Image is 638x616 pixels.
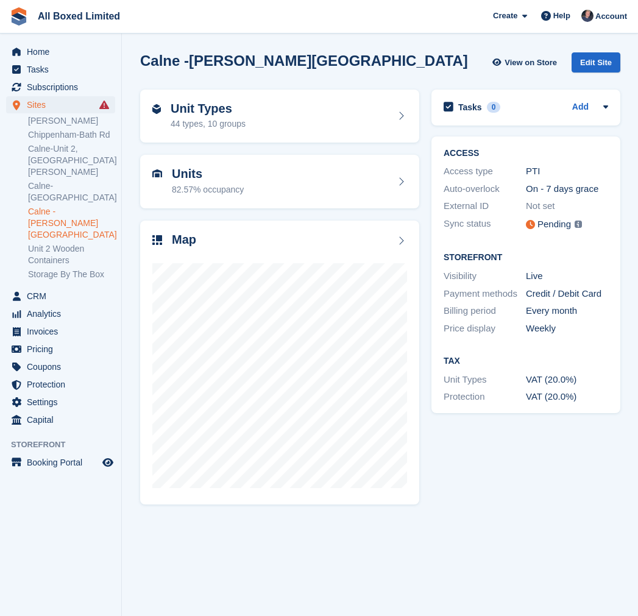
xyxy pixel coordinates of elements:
div: VAT (20.0%) [526,373,608,387]
h2: ACCESS [444,149,608,158]
a: Preview store [101,455,115,470]
span: View on Store [505,57,557,69]
div: Not set [526,199,608,213]
div: Every month [526,304,608,318]
div: External ID [444,199,526,213]
a: All Boxed Limited [33,6,125,26]
span: Account [595,10,627,23]
div: Weekly [526,322,608,336]
span: Booking Portal [27,454,100,471]
h2: Tax [444,356,608,366]
a: Edit Site [572,52,620,77]
div: Visibility [444,269,526,283]
a: menu [6,341,115,358]
div: Price display [444,322,526,336]
span: Tasks [27,61,100,78]
h2: Map [172,233,196,247]
a: Calne-[GEOGRAPHIC_DATA] [28,180,115,204]
a: Units 82.57% occupancy [140,155,419,208]
a: [PERSON_NAME] [28,115,115,127]
span: Sites [27,96,100,113]
a: Unit Types 44 types, 10 groups [140,90,419,143]
div: Edit Site [572,52,620,73]
span: Storefront [11,439,121,451]
span: Pricing [27,341,100,358]
a: menu [6,411,115,428]
h2: Storefront [444,253,608,263]
a: Storage By The Box [28,269,115,280]
span: Invoices [27,323,100,340]
div: On - 7 days grace [526,182,608,196]
div: PTI [526,165,608,179]
a: menu [6,358,115,375]
div: 44 types, 10 groups [171,118,246,130]
span: Subscriptions [27,79,100,96]
a: Unit 2 Wooden Containers [28,243,115,266]
a: menu [6,394,115,411]
img: icon-info-grey-7440780725fd019a000dd9b08b2336e03edf1995a4989e88bcd33f0948082b44.svg [575,221,582,228]
div: Payment methods [444,287,526,301]
div: 82.57% occupancy [172,183,244,196]
h2: Calne -[PERSON_NAME][GEOGRAPHIC_DATA] [140,52,468,69]
div: Sync status [444,217,526,232]
a: menu [6,454,115,471]
img: unit-type-icn-2b2737a686de81e16bb02015468b77c625bbabd49415b5ef34ead5e3b44a266d.svg [152,104,161,114]
div: Access type [444,165,526,179]
img: Dan Goss [581,10,594,22]
a: menu [6,61,115,78]
div: Auto-overlock [444,182,526,196]
a: menu [6,305,115,322]
a: Calne -[PERSON_NAME][GEOGRAPHIC_DATA] [28,206,115,241]
a: View on Store [491,52,562,73]
a: Chippenham-Bath Rd [28,129,115,141]
a: menu [6,96,115,113]
div: Live [526,269,608,283]
h2: Tasks [458,102,482,113]
img: unit-icn-7be61d7bf1b0ce9d3e12c5938cc71ed9869f7b940bace4675aadf7bd6d80202e.svg [152,169,162,178]
a: Map [140,221,419,505]
span: Home [27,43,100,60]
div: VAT (20.0%) [526,390,608,404]
i: Smart entry sync failures have occurred [99,100,109,110]
div: Billing period [444,304,526,318]
span: Capital [27,411,100,428]
span: Settings [27,394,100,411]
div: Protection [444,390,526,404]
a: Calne-Unit 2, [GEOGRAPHIC_DATA][PERSON_NAME] [28,143,115,178]
a: menu [6,288,115,305]
a: menu [6,376,115,393]
span: Analytics [27,305,100,322]
div: Unit Types [444,373,526,387]
span: Protection [27,376,100,393]
a: menu [6,323,115,340]
div: 0 [487,102,501,113]
a: menu [6,79,115,96]
div: Credit / Debit Card [526,287,608,301]
a: Add [572,101,589,115]
img: map-icn-33ee37083ee616e46c38cad1a60f524a97daa1e2b2c8c0bc3eb3415660979fc1.svg [152,235,162,245]
h2: Unit Types [171,102,246,116]
span: Create [493,10,517,22]
a: menu [6,43,115,60]
span: Coupons [27,358,100,375]
span: CRM [27,288,100,305]
h2: Units [172,167,244,181]
div: Pending [537,218,571,232]
span: Help [553,10,570,22]
img: stora-icon-8386f47178a22dfd0bd8f6a31ec36ba5ce8667c1dd55bd0f319d3a0aa187defe.svg [10,7,28,26]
